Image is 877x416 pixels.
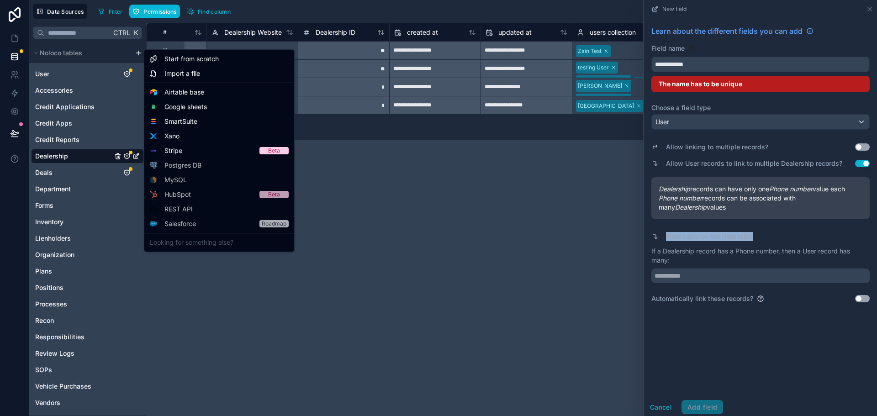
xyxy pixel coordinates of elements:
[164,190,191,199] span: HubSpot
[164,88,204,97] span: Airtable base
[164,146,182,155] span: Stripe
[150,191,157,198] img: HubSpot logo
[150,132,157,140] img: Xano logo
[164,175,187,184] span: MySQL
[150,118,157,125] img: SmartSuite
[164,132,180,141] span: Xano
[164,69,200,78] span: Import a file
[164,161,201,170] span: Postgres DB
[150,162,157,169] img: Postgres logo
[150,147,157,154] img: Stripe logo
[164,219,196,228] span: Salesforce
[262,220,286,227] div: Roadmap
[268,191,280,198] div: Beta
[164,205,193,214] span: REST API
[164,117,197,126] span: SmartSuite
[164,102,207,111] span: Google sheets
[150,105,157,110] img: Google sheets logo
[150,205,157,213] img: API icon
[150,221,157,226] img: Salesforce
[146,235,292,250] div: Looking for something else?
[268,147,280,154] div: Beta
[150,176,157,184] img: MySQL logo
[150,89,157,96] img: Airtable logo
[164,54,219,63] span: Start from scratch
